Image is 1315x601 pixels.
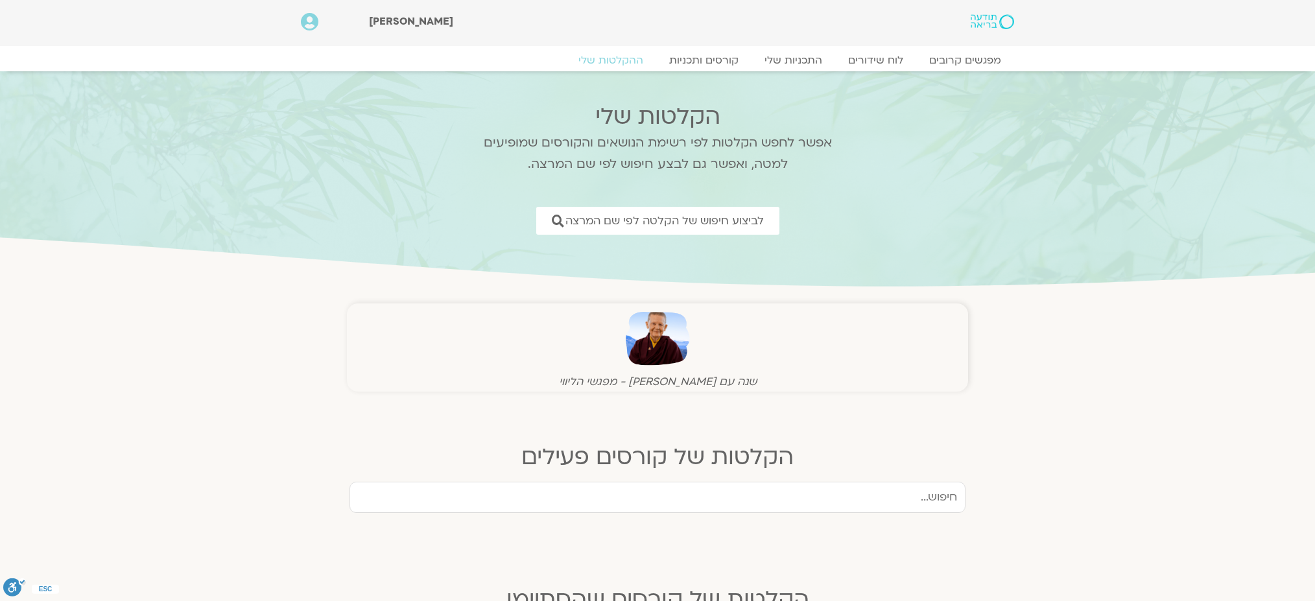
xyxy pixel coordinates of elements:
a: לוח שידורים [835,54,916,67]
nav: Menu [301,54,1014,67]
a: מפגשים קרובים [916,54,1014,67]
h2: הקלטות של קורסים פעילים [340,444,975,470]
input: חיפוש... [349,482,966,513]
a: התכניות שלי [752,54,835,67]
a: ההקלטות שלי [565,54,656,67]
h2: הקלטות שלי [466,104,849,130]
figcaption: שנה עם [PERSON_NAME] - מפגשי הליווי [350,375,965,388]
span: לביצוע חיפוש של הקלטה לפי שם המרצה [565,215,764,227]
a: לביצוע חיפוש של הקלטה לפי שם המרצה [536,207,779,235]
p: אפשר לחפש הקלטות לפי רשימת הנושאים והקורסים שמופיעים למטה, ואפשר גם לבצע חיפוש לפי שם המרצה. [466,132,849,175]
a: קורסים ותכניות [656,54,752,67]
span: [PERSON_NAME] [369,14,453,29]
